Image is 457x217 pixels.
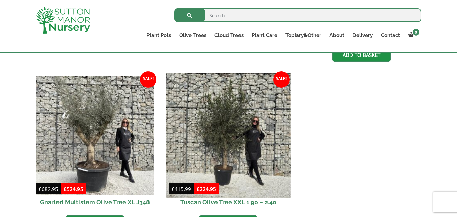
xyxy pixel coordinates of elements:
[172,186,175,192] span: £
[404,30,421,40] a: 0
[169,195,288,210] h2: Tuscan Olive Tree XXL 1.90 – 2.40
[36,76,155,210] a: Sale! Gnarled Multistem Olive Tree XL J348
[140,71,156,88] span: Sale!
[172,186,191,192] bdi: 415.99
[377,30,404,40] a: Contact
[281,30,325,40] a: Topiary&Other
[142,30,175,40] a: Plant Pots
[166,73,291,198] img: Tuscan Olive Tree XXL 1.90 - 2.40
[332,48,391,62] a: Add to basket: “Gnarled Multistem Olive Tree XL J378”
[64,186,67,192] span: £
[325,30,348,40] a: About
[348,30,377,40] a: Delivery
[36,195,155,210] h2: Gnarled Multistem Olive Tree XL J348
[174,8,421,22] input: Search...
[169,76,288,210] a: Sale! Tuscan Olive Tree XXL 1.90 – 2.40
[273,71,290,88] span: Sale!
[197,186,216,192] bdi: 224.95
[175,30,210,40] a: Olive Trees
[39,186,58,192] bdi: 682.95
[39,186,42,192] span: £
[64,186,83,192] bdi: 524.95
[36,7,90,34] img: logo
[36,76,155,195] img: Gnarled Multistem Olive Tree XL J348
[413,29,419,36] span: 0
[210,30,248,40] a: Cloud Trees
[248,30,281,40] a: Plant Care
[197,186,200,192] span: £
